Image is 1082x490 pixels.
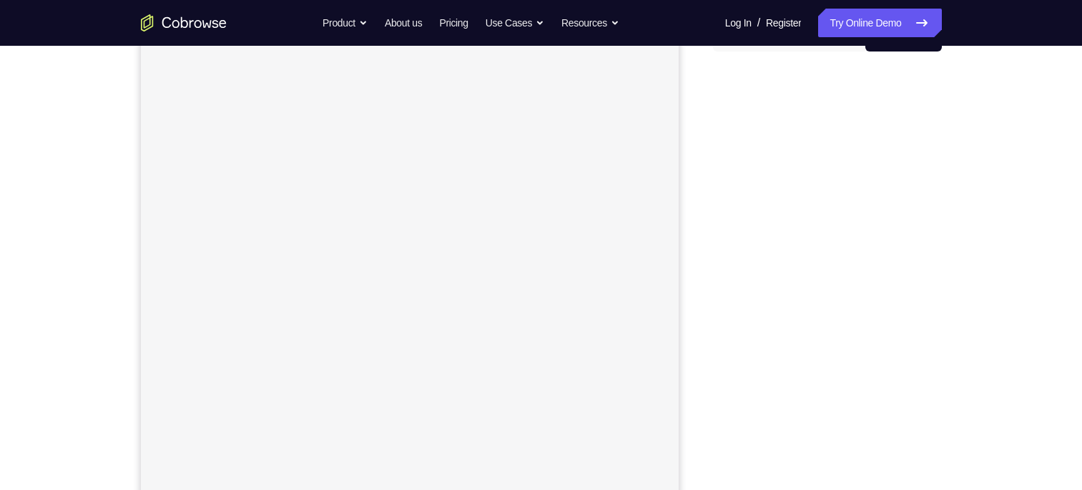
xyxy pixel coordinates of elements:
a: Register [766,9,801,37]
button: Product [323,9,368,37]
a: Try Online Demo [818,9,941,37]
a: Log In [725,9,752,37]
span: / [757,14,760,31]
a: Go to the home page [141,14,227,31]
button: Resources [561,9,619,37]
button: Use Cases [486,9,544,37]
a: About us [385,9,422,37]
a: Pricing [439,9,468,37]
